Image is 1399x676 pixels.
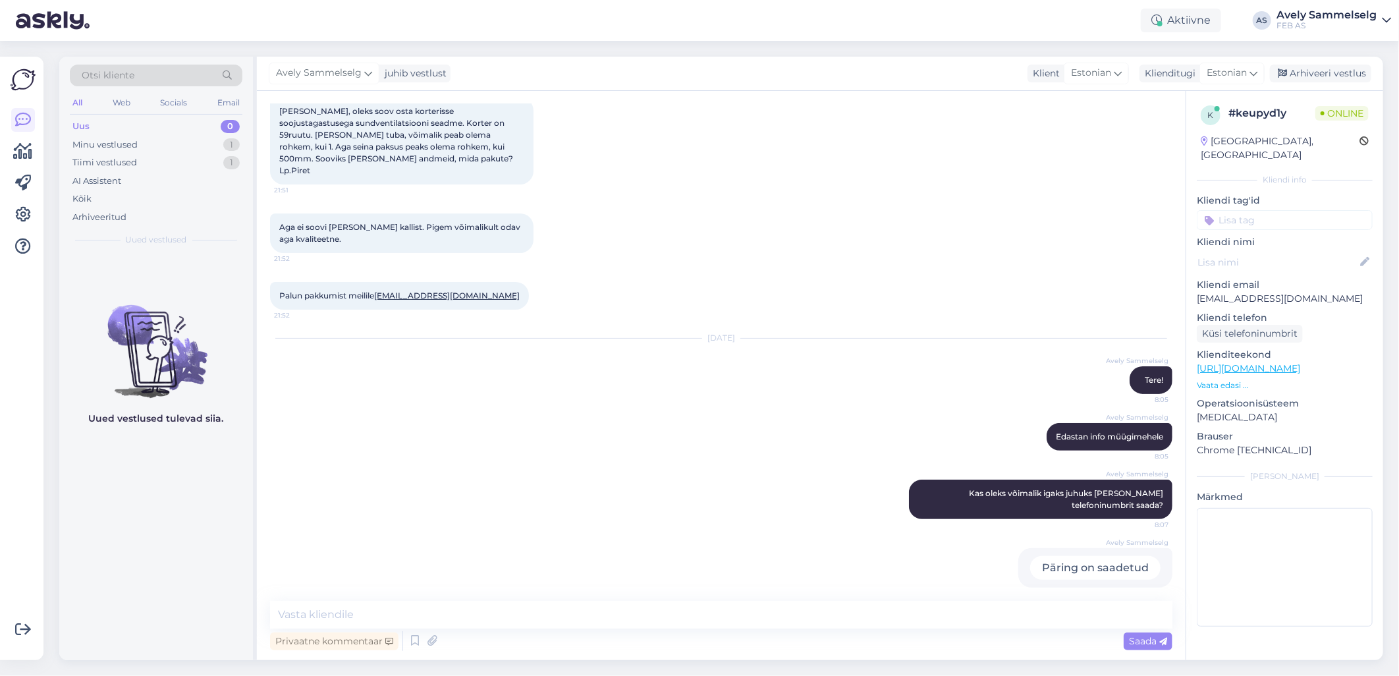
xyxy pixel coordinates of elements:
[1119,451,1168,461] span: 8:05
[274,254,323,264] span: 21:52
[1030,556,1161,580] div: Päring on saadetud
[1270,65,1371,82] div: Arhiveeri vestlus
[1119,520,1168,530] span: 8:07
[11,67,36,92] img: Askly Logo
[276,66,362,80] span: Avely Sammelselg
[279,291,520,300] span: Palun pakkumist meilile
[1201,134,1359,162] div: [GEOGRAPHIC_DATA], [GEOGRAPHIC_DATA]
[1106,356,1168,366] span: Avely Sammelselg
[72,120,90,133] div: Uus
[1197,311,1373,325] p: Kliendi telefon
[1197,443,1373,457] p: Chrome [TECHNICAL_ID]
[1119,588,1168,598] span: 8:07
[1207,66,1247,80] span: Estonian
[1139,67,1195,80] div: Klienditugi
[72,156,137,169] div: Tiimi vestlused
[59,281,253,400] img: No chats
[1208,110,1214,120] span: k
[221,120,240,133] div: 0
[1141,9,1221,32] div: Aktiivne
[1197,470,1373,482] div: [PERSON_NAME]
[1071,66,1111,80] span: Estonian
[274,310,323,320] span: 21:52
[1197,292,1373,306] p: [EMAIL_ADDRESS][DOMAIN_NAME]
[110,94,133,111] div: Web
[374,291,520,300] a: [EMAIL_ADDRESS][DOMAIN_NAME]
[1197,255,1358,269] input: Lisa nimi
[72,211,126,224] div: Arhiveeritud
[274,185,323,195] span: 21:51
[1106,412,1168,422] span: Avely Sammelselg
[157,94,190,111] div: Socials
[1315,106,1369,121] span: Online
[215,94,242,111] div: Email
[1119,395,1168,405] span: 8:05
[72,175,121,188] div: AI Assistent
[279,106,515,175] span: [PERSON_NAME], oleks soov osta korterisse soojustagastusega sundventilatsiooni seadme. Korter on ...
[969,488,1165,510] span: Kas oleks võimalik igaks juhuks [PERSON_NAME] telefoninumbrit saada?
[1197,410,1373,424] p: [MEDICAL_DATA]
[72,192,92,206] div: Kõik
[270,332,1172,344] div: [DATE]
[1145,375,1163,385] span: Tere!
[1197,174,1373,186] div: Kliendi info
[1197,430,1373,443] p: Brauser
[70,94,85,111] div: All
[279,222,522,244] span: Aga ei soovi [PERSON_NAME] kallist. Pigem võimalikult odav aga kvaliteetne.
[1197,210,1373,230] input: Lisa tag
[1197,362,1300,374] a: [URL][DOMAIN_NAME]
[1197,235,1373,249] p: Kliendi nimi
[89,412,224,426] p: Uued vestlused tulevad siia.
[1106,469,1168,479] span: Avely Sammelselg
[1197,278,1373,292] p: Kliendi email
[1276,10,1391,31] a: Avely SammelselgFEB AS
[1197,325,1303,343] div: Küsi telefoninumbrit
[1028,67,1060,80] div: Klient
[1276,20,1377,31] div: FEB AS
[379,67,447,80] div: juhib vestlust
[223,138,240,152] div: 1
[1197,397,1373,410] p: Operatsioonisüsteem
[270,633,398,650] div: Privaatne kommentaar
[1228,105,1315,121] div: # keupyd1y
[223,156,240,169] div: 1
[82,69,134,82] span: Otsi kliente
[1106,538,1168,548] span: Avely Sammelselg
[1197,348,1373,362] p: Klienditeekond
[1253,11,1271,30] div: AS
[1276,10,1377,20] div: Avely Sammelselg
[1197,490,1373,504] p: Märkmed
[1129,635,1167,647] span: Saada
[1056,432,1163,441] span: Edastan info müügimehele
[1197,380,1373,391] p: Vaata edasi ...
[72,138,138,152] div: Minu vestlused
[126,234,187,246] span: Uued vestlused
[1197,194,1373,208] p: Kliendi tag'id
